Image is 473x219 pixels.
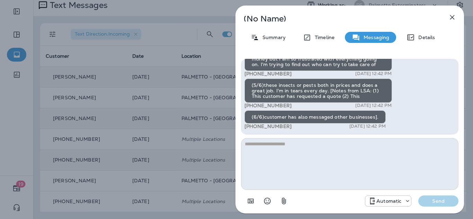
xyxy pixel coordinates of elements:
p: [DATE] 12:42 PM [355,103,392,108]
p: Messaging [360,35,389,40]
span: [PHONE_NUMBER] [244,123,292,129]
div: (5/6)these insects or pests both in prices and does a great job. I'm in tears every day. [Notes f... [244,79,392,103]
button: Select an emoji [260,194,274,208]
p: [DATE] 12:42 PM [349,124,386,129]
p: [DATE] 12:42 PM [355,71,392,76]
div: (4/6)even sprayed the yard. I don't have a lot of money but I am so frustrated with everything go... [244,47,392,71]
span: [PHONE_NUMBER] [244,71,292,77]
button: Add in a premade template [244,194,258,208]
p: Automatic [376,198,401,204]
p: Summary [259,35,286,40]
span: [PHONE_NUMBER] [244,102,292,109]
div: (6/6)customer has also messaged other businesses]. [244,110,386,124]
p: Timeline [311,35,334,40]
p: (No Name) [244,16,433,21]
p: Details [415,35,435,40]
